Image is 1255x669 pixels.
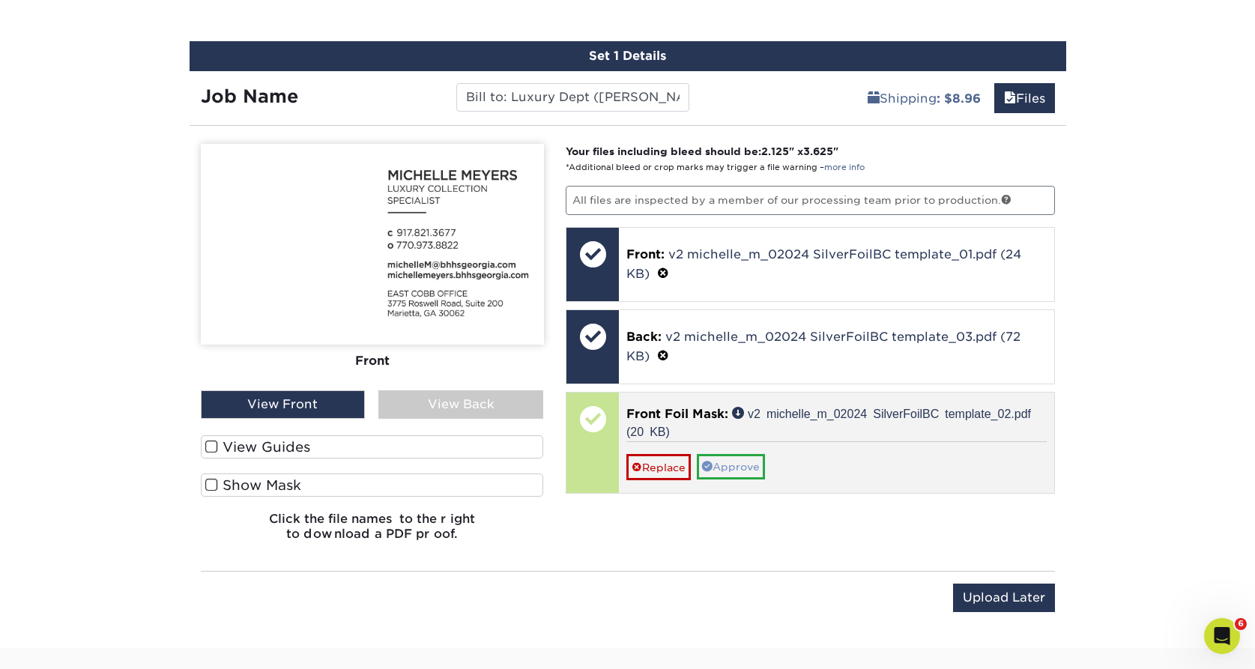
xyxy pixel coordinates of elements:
[626,330,662,344] span: Back:
[953,584,1055,612] input: Upload Later
[566,163,865,172] small: *Additional bleed or crop marks may trigger a file warning –
[190,41,1066,71] div: Set 1 Details
[201,473,544,497] label: Show Mask
[937,91,981,106] b: : $8.96
[626,454,691,480] a: Replace
[803,145,833,157] span: 3.625
[626,247,1021,281] a: v2 michelle_m_02024 SilverFoilBC template_01.pdf (24 KB)
[761,145,789,157] span: 2.125
[1004,91,1016,106] span: files
[201,435,544,458] label: View Guides
[868,91,880,106] span: shipping
[201,512,544,552] h6: Click the file names to the right to download a PDF proof.
[626,330,1020,363] a: v2 michelle_m_02024 SilverFoilBC template_03.pdf (72 KB)
[4,623,127,664] iframe: Google Customer Reviews
[1204,618,1240,654] iframe: Intercom live chat
[994,83,1055,113] a: Files
[566,186,1055,214] p: All files are inspected by a member of our processing team prior to production.
[626,247,665,261] span: Front:
[201,344,544,377] div: Front
[566,145,838,157] strong: Your files including bleed should be: " x "
[626,407,728,421] span: Front Foil Mask:
[1235,618,1247,630] span: 6
[824,163,865,172] a: more info
[697,454,765,479] a: Approve
[378,390,543,419] div: View Back
[201,85,298,107] strong: Job Name
[626,407,1031,437] a: v2 michelle_m_02024 SilverFoilBC template_02.pdf (20 KB)
[858,83,991,113] a: Shipping: $8.96
[201,390,366,419] div: View Front
[456,83,689,112] input: Enter a job name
